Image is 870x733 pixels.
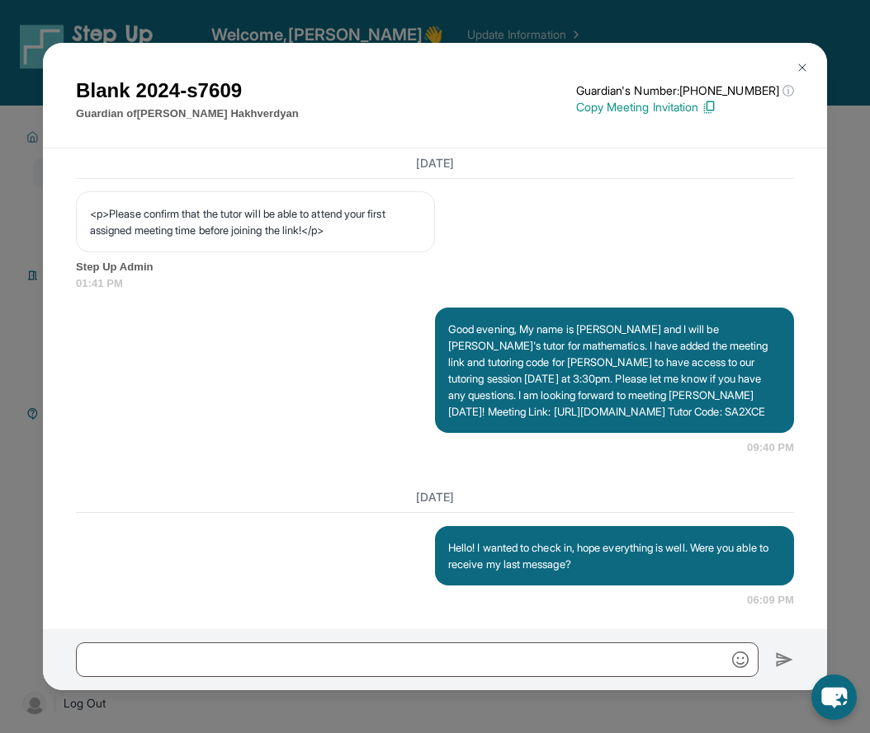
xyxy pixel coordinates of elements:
[90,205,421,238] p: <p>Please confirm that the tutor will be able to attend your first assigned meeting time before j...
[811,674,857,720] button: chat-button
[796,61,809,74] img: Close Icon
[76,155,794,172] h3: [DATE]
[747,439,794,456] span: 09:40 PM
[702,100,716,115] img: Copy Icon
[76,76,299,106] h1: Blank 2024-s7609
[775,650,794,670] img: Send icon
[76,259,794,275] span: Step Up Admin
[747,592,794,608] span: 06:09 PM
[783,82,794,99] span: ⓘ
[576,99,794,115] p: Copy Meeting Invitation
[576,82,794,99] p: Guardian's Number: [PHONE_NUMBER]
[76,106,299,122] p: Guardian of [PERSON_NAME] Hakhverdyan
[76,489,794,505] h3: [DATE]
[732,651,749,668] img: Emoji
[76,275,794,292] span: 01:41 PM
[448,539,781,572] p: Hello! I wanted to check in, hope everything is well. Were you able to receive my last message?
[448,321,781,420] p: Good evening, My name is [PERSON_NAME] and I will be [PERSON_NAME]'s tutor for mathematics. I hav...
